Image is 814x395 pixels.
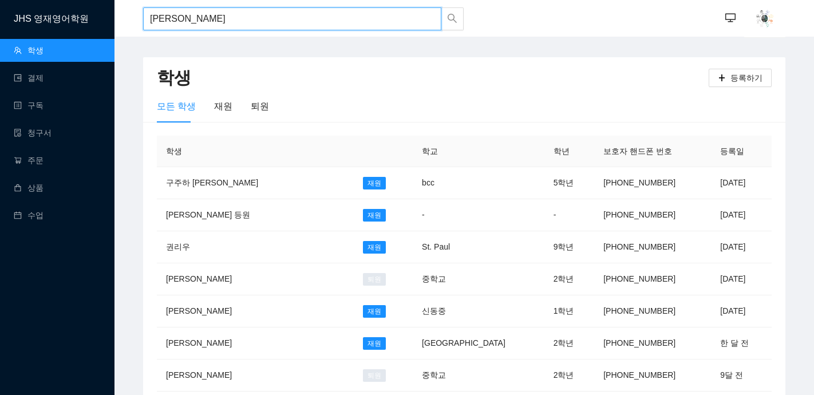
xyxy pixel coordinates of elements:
[157,231,354,263] td: 권리우
[594,136,711,167] th: 보호자 핸드폰 번호
[251,99,269,113] div: 퇴원
[14,101,44,110] a: profile구독
[711,327,772,360] td: 한 달 전
[157,66,709,90] h2: 학생
[544,231,595,263] td: 9학년
[363,177,386,189] span: 재원
[711,199,772,231] td: [DATE]
[544,136,595,167] th: 학년
[544,360,595,392] td: 2학년
[413,199,544,231] td: -
[544,199,595,231] td: -
[711,295,772,327] td: [DATE]
[594,295,711,327] td: [PHONE_NUMBER]
[363,241,386,254] span: 재원
[363,209,386,222] span: 재원
[143,7,441,30] input: 학생명 또는 보호자 핸드폰번호로 검색하세요
[730,72,762,84] span: 등록하기
[14,156,44,165] a: shopping-cart주문
[441,7,464,30] button: search
[413,231,544,263] td: St. Paul
[413,327,544,360] td: [GEOGRAPHIC_DATA]
[363,369,386,382] span: 퇴원
[363,273,386,286] span: 퇴원
[363,337,386,350] span: 재원
[157,99,196,113] div: 모든 학생
[413,136,544,167] th: 학교
[157,136,354,167] th: 학생
[709,69,772,87] button: plus등록하기
[544,167,595,199] td: 5학년
[447,13,457,25] span: search
[14,73,44,82] a: wallet결제
[711,263,772,295] td: [DATE]
[14,183,44,192] a: shopping상품
[157,263,354,295] td: [PERSON_NAME]
[363,305,386,318] span: 재원
[594,327,711,360] td: [PHONE_NUMBER]
[718,74,726,83] span: plus
[711,360,772,392] td: 9달 전
[711,231,772,263] td: [DATE]
[711,136,772,167] th: 등록일
[544,263,595,295] td: 2학년
[594,263,711,295] td: [PHONE_NUMBER]
[157,360,354,392] td: [PERSON_NAME]
[413,167,544,199] td: bcc
[214,99,232,113] div: 재원
[157,199,354,231] td: [PERSON_NAME] 등원
[756,10,774,28] img: AAuE7mDoXpCatjYbFsrPngRLKPRV3HObE7Eyr2hcbN-bOg
[413,295,544,327] td: 신동중
[711,167,772,199] td: [DATE]
[544,295,595,327] td: 1학년
[719,7,742,30] button: desktop
[157,295,354,327] td: [PERSON_NAME]
[725,13,736,25] span: desktop
[594,231,711,263] td: [PHONE_NUMBER]
[594,360,711,392] td: [PHONE_NUMBER]
[157,327,354,360] td: [PERSON_NAME]
[544,327,595,360] td: 2학년
[14,46,44,55] a: team학생
[14,211,44,220] a: calendar수업
[413,360,544,392] td: 중학교
[594,167,711,199] td: [PHONE_NUMBER]
[157,167,354,199] td: 구주하 [PERSON_NAME]
[594,199,711,231] td: [PHONE_NUMBER]
[14,128,52,137] a: file-done청구서
[413,263,544,295] td: 중학교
